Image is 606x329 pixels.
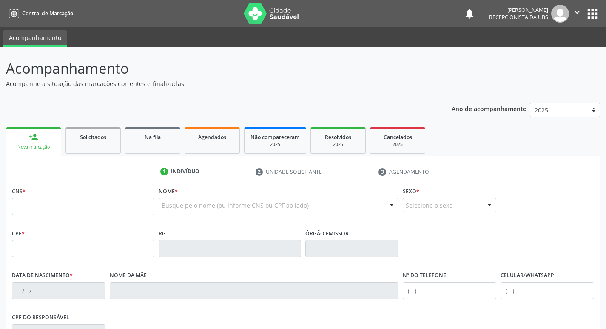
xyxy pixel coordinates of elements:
[489,14,548,21] span: Recepcionista da UBS
[29,132,38,142] div: person_add
[551,5,569,23] img: img
[406,201,452,210] span: Selecione o sexo
[159,185,178,198] label: Nome
[160,168,168,175] div: 1
[501,282,594,299] input: (__) _____-_____
[452,103,527,114] p: Ano de acompanhamento
[3,30,67,47] a: Acompanhamento
[6,6,73,20] a: Central de Marcação
[384,134,412,141] span: Cancelados
[585,6,600,21] button: apps
[6,79,422,88] p: Acompanhe a situação das marcações correntes e finalizadas
[489,6,548,14] div: [PERSON_NAME]
[110,269,147,282] label: Nome da mãe
[376,141,419,148] div: 2025
[325,134,351,141] span: Resolvidos
[12,144,55,150] div: Nova marcação
[12,227,25,240] label: CPF
[6,58,422,79] p: Acompanhamento
[250,141,300,148] div: 2025
[464,8,475,20] button: notifications
[145,134,161,141] span: Na fila
[403,185,419,198] label: Sexo
[198,134,226,141] span: Agendados
[80,134,106,141] span: Solicitados
[12,282,105,299] input: __/__/____
[250,134,300,141] span: Não compareceram
[171,168,199,175] div: Indivíduo
[162,201,309,210] span: Busque pelo nome (ou informe CNS ou CPF ao lado)
[403,269,446,282] label: Nº do Telefone
[569,5,585,23] button: 
[317,141,359,148] div: 2025
[305,227,349,240] label: Órgão emissor
[12,311,69,324] label: CPF do responsável
[22,10,73,17] span: Central de Marcação
[572,8,582,17] i: 
[159,227,166,240] label: RG
[12,185,26,198] label: CNS
[501,269,554,282] label: Celular/WhatsApp
[12,269,73,282] label: Data de nascimento
[403,282,496,299] input: (__) _____-_____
